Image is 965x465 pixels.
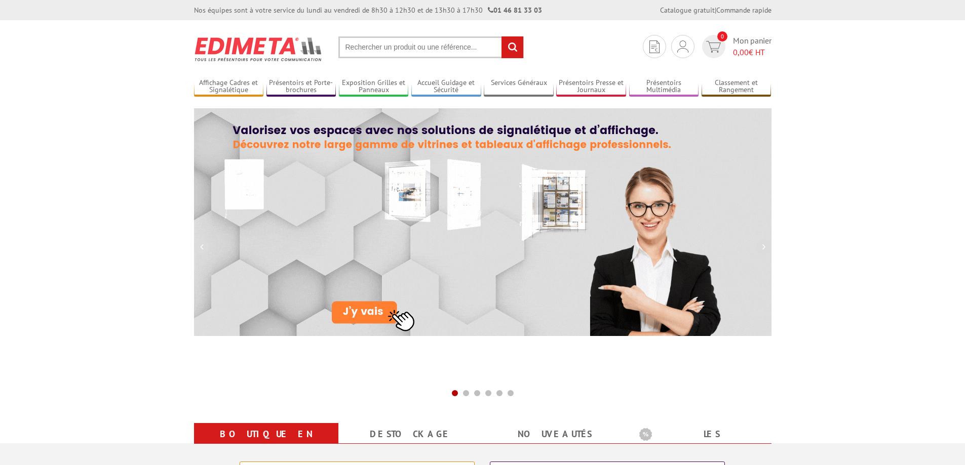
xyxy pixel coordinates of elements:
[338,36,524,58] input: Rechercher un produit ou une référence...
[660,6,715,15] a: Catalogue gratuit
[501,36,523,58] input: rechercher
[649,40,660,53] img: devis rapide
[733,47,771,58] span: € HT
[194,30,323,68] img: Présentoir, panneau, stand - Edimeta - PLV, affichage, mobilier bureau, entreprise
[194,78,264,95] a: Affichage Cadres et Signalétique
[639,425,766,445] b: Les promotions
[733,47,749,57] span: 0,00
[556,78,626,95] a: Présentoirs Presse et Journaux
[706,41,721,53] img: devis rapide
[717,31,727,41] span: 0
[629,78,699,95] a: Présentoirs Multimédia
[488,6,542,15] strong: 01 46 81 33 03
[339,78,409,95] a: Exposition Grilles et Panneaux
[660,5,771,15] div: |
[194,5,542,15] div: Nos équipes sont à votre service du lundi au vendredi de 8h30 à 12h30 et de 13h30 à 17h30
[266,78,336,95] a: Présentoirs et Porte-brochures
[716,6,771,15] a: Commande rapide
[700,35,771,58] a: devis rapide 0 Mon panier 0,00€ HT
[702,78,771,95] a: Classement et Rangement
[733,35,771,58] span: Mon panier
[206,425,326,461] a: Boutique en ligne
[351,425,471,443] a: Destockage
[639,425,759,461] a: Les promotions
[484,78,554,95] a: Services Généraux
[411,78,481,95] a: Accueil Guidage et Sécurité
[677,40,688,53] img: devis rapide
[495,425,615,443] a: nouveautés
